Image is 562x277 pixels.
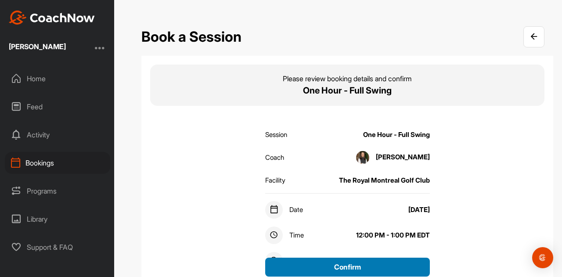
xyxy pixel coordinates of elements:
[5,152,110,174] div: Bookings
[265,201,303,219] div: Date
[356,151,369,164] img: square_318c742b3522fe015918cc0bd9a1d0e8.jpg
[5,180,110,202] div: Programs
[265,227,304,244] div: Time
[5,236,110,258] div: Support & FAQ
[363,130,430,140] div: One Hour - Full Swing
[283,73,412,84] p: Please review booking details and confirm
[5,68,110,90] div: Home
[265,252,314,270] div: Location
[356,230,430,241] div: 12:00 PM - 1:00 PM EDT
[265,176,285,186] div: Facility
[339,176,430,186] div: The Royal Montreal Golf Club
[5,96,110,118] div: Feed
[5,124,110,146] div: Activity
[141,26,241,47] h2: Book a Session
[5,208,110,230] div: Library
[532,247,553,268] div: Open Intercom Messenger
[408,205,430,215] div: [DATE]
[9,11,95,25] img: CoachNow
[303,84,392,97] p: One Hour - Full Swing
[349,151,430,164] div: [PERSON_NAME]
[265,258,430,277] button: Confirm
[265,153,284,163] div: Coach
[367,257,430,267] div: Driving Range - East
[265,130,287,140] div: Session
[9,43,66,50] div: [PERSON_NAME]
